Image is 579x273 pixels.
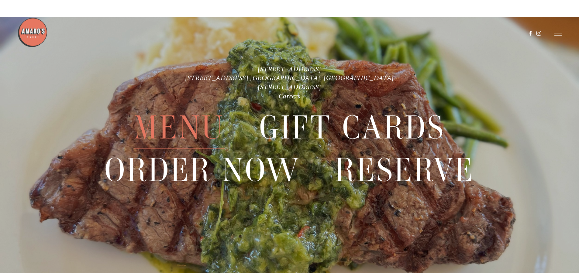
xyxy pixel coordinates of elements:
a: Gift Cards [259,107,445,148]
img: Amaro's Table [17,17,48,48]
a: Menu [134,107,224,148]
a: Reserve [335,149,474,191]
a: Order Now [105,149,300,191]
